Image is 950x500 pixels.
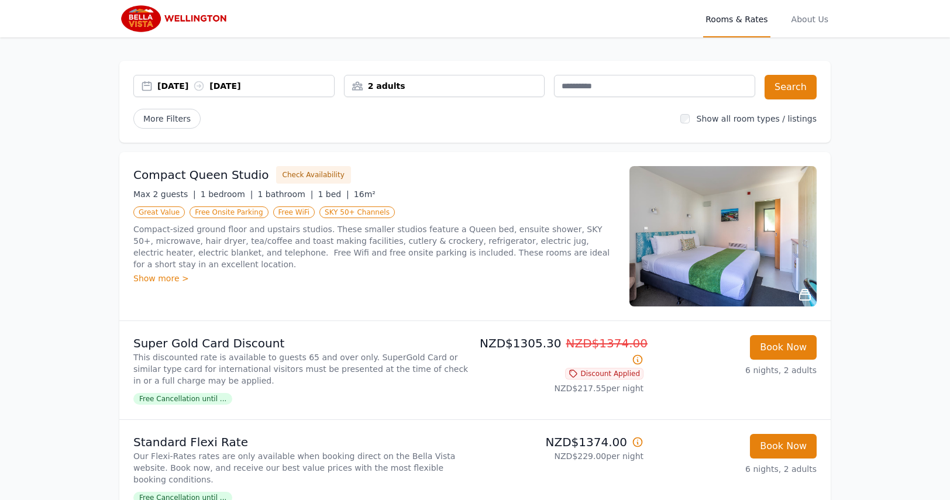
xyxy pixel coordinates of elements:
p: NZD$217.55 per night [480,382,643,394]
p: Our Flexi-Rates rates are only available when booking direct on the Bella Vista website. Book now... [133,450,470,485]
button: Check Availability [276,166,351,184]
p: Standard Flexi Rate [133,434,470,450]
div: [DATE] [DATE] [157,80,334,92]
img: Bella Vista Wellington [119,5,232,33]
div: Show more > [133,273,615,284]
span: Max 2 guests | [133,189,196,199]
button: Book Now [750,335,817,360]
p: Compact-sized ground floor and upstairs studios. These smaller studios feature a Queen bed, ensui... [133,223,615,270]
span: Free Onsite Parking [190,206,268,218]
button: Search [765,75,817,99]
span: Free Cancellation until ... [133,393,232,405]
button: Book Now [750,434,817,458]
div: 2 adults [345,80,545,92]
p: Super Gold Card Discount [133,335,470,351]
span: SKY 50+ Channels [319,206,395,218]
p: NZD$1305.30 [480,335,643,368]
p: 6 nights, 2 adults [653,463,817,475]
span: NZD$1374.00 [566,336,648,350]
span: Great Value [133,206,185,218]
span: 16m² [354,189,376,199]
span: 1 bed | [318,189,349,199]
p: NZD$1374.00 [480,434,643,450]
span: Discount Applied [565,368,643,380]
p: This discounted rate is available to guests 65 and over only. SuperGold Card or similar type card... [133,351,470,387]
p: 6 nights, 2 adults [653,364,817,376]
span: 1 bedroom | [201,189,253,199]
span: Free WiFi [273,206,315,218]
label: Show all room types / listings [697,114,817,123]
span: More Filters [133,109,201,129]
p: NZD$229.00 per night [480,450,643,462]
span: 1 bathroom | [257,189,313,199]
h3: Compact Queen Studio [133,167,269,183]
